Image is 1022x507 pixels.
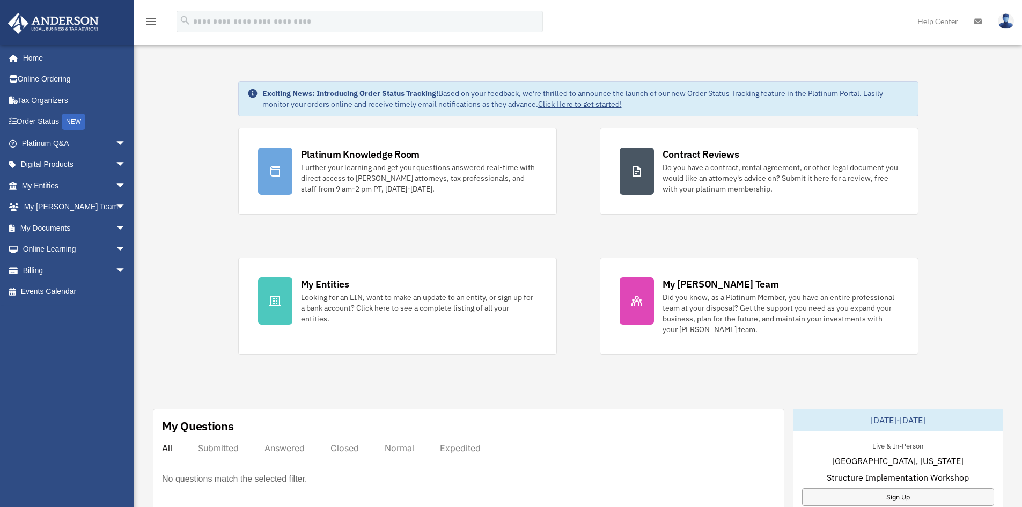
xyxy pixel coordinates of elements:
[8,47,137,69] a: Home
[8,196,142,218] a: My [PERSON_NAME] Teamarrow_drop_down
[600,128,918,215] a: Contract Reviews Do you have a contract, rental agreement, or other legal document you would like...
[385,443,414,453] div: Normal
[115,154,137,176] span: arrow_drop_down
[115,133,137,155] span: arrow_drop_down
[8,154,142,175] a: Digital Productsarrow_drop_down
[998,13,1014,29] img: User Pic
[802,488,994,506] a: Sign Up
[832,454,964,467] span: [GEOGRAPHIC_DATA], [US_STATE]
[262,89,438,98] strong: Exciting News: Introducing Order Status Tracking!
[8,175,142,196] a: My Entitiesarrow_drop_down
[162,443,172,453] div: All
[262,88,909,109] div: Based on your feedback, we're thrilled to announce the launch of our new Order Status Tracking fe...
[238,258,557,355] a: My Entities Looking for an EIN, want to make an update to an entity, or sign up for a bank accoun...
[8,111,142,133] a: Order StatusNEW
[8,69,142,90] a: Online Ordering
[162,472,307,487] p: No questions match the selected filter.
[663,148,739,161] div: Contract Reviews
[115,217,137,239] span: arrow_drop_down
[301,277,349,291] div: My Entities
[663,277,779,291] div: My [PERSON_NAME] Team
[827,471,969,484] span: Structure Implementation Workshop
[8,260,142,281] a: Billingarrow_drop_down
[115,239,137,261] span: arrow_drop_down
[264,443,305,453] div: Answered
[8,90,142,111] a: Tax Organizers
[238,128,557,215] a: Platinum Knowledge Room Further your learning and get your questions answered real-time with dire...
[145,19,158,28] a: menu
[8,217,142,239] a: My Documentsarrow_drop_down
[115,196,137,218] span: arrow_drop_down
[663,292,899,335] div: Did you know, as a Platinum Member, you have an entire professional team at your disposal? Get th...
[793,409,1003,431] div: [DATE]-[DATE]
[8,239,142,260] a: Online Learningarrow_drop_down
[864,439,932,451] div: Live & In-Person
[301,148,420,161] div: Platinum Knowledge Room
[8,133,142,154] a: Platinum Q&Aarrow_drop_down
[440,443,481,453] div: Expedited
[179,14,191,26] i: search
[330,443,359,453] div: Closed
[62,114,85,130] div: NEW
[115,260,137,282] span: arrow_drop_down
[538,99,622,109] a: Click Here to get started!
[162,418,234,434] div: My Questions
[145,15,158,28] i: menu
[600,258,918,355] a: My [PERSON_NAME] Team Did you know, as a Platinum Member, you have an entire professional team at...
[5,13,102,34] img: Anderson Advisors Platinum Portal
[8,281,142,303] a: Events Calendar
[301,162,537,194] div: Further your learning and get your questions answered real-time with direct access to [PERSON_NAM...
[663,162,899,194] div: Do you have a contract, rental agreement, or other legal document you would like an attorney's ad...
[115,175,137,197] span: arrow_drop_down
[301,292,537,324] div: Looking for an EIN, want to make an update to an entity, or sign up for a bank account? Click her...
[198,443,239,453] div: Submitted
